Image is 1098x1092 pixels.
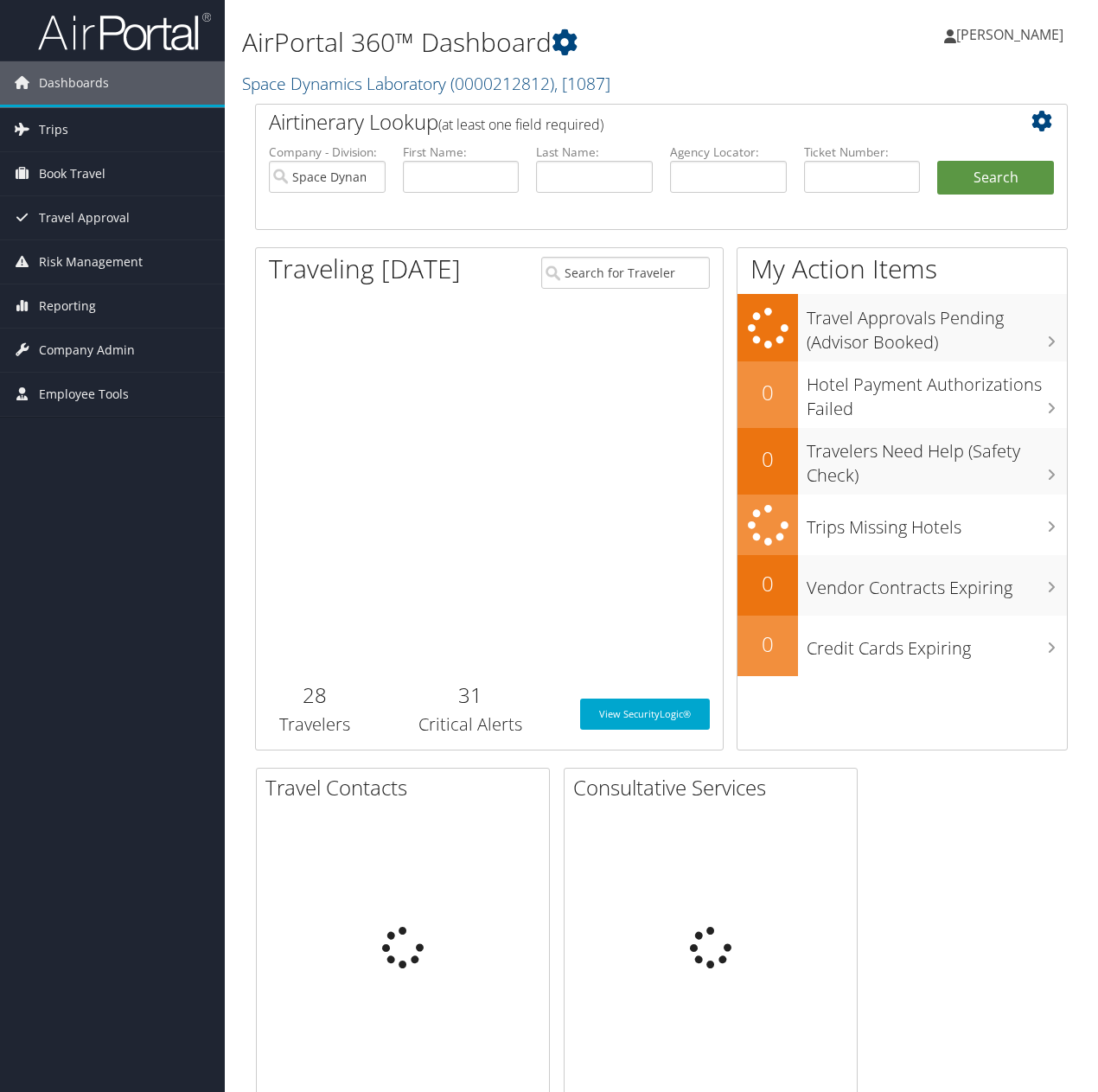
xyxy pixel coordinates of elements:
[737,294,1067,361] a: Travel Approvals Pending (Advisor Booked)
[807,567,1067,600] h3: Vendor Contracts Expiring
[242,72,610,95] a: Space Dynamics Laboratory
[536,144,653,161] label: Last Name:
[804,144,921,161] label: Ticket Number:
[807,628,1067,661] h3: Credit Cards Expiring
[38,11,211,52] img: airportal-logo.png
[670,144,787,161] label: Agency Locator:
[956,25,1063,44] span: [PERSON_NAME]
[39,108,68,151] span: Trips
[39,152,105,195] span: Book Travel
[39,196,130,239] span: Travel Approval
[269,680,360,710] h2: 28
[807,364,1067,421] h3: Hotel Payment Authorizations Failed
[269,712,360,737] h3: Travelers
[386,712,554,737] h3: Critical Alerts
[386,680,554,710] h2: 31
[580,699,710,730] a: View SecurityLogic®
[39,61,109,105] span: Dashboards
[450,72,554,95] span: ( 0000212812 )
[807,297,1067,354] h3: Travel Approvals Pending (Advisor Booked)
[39,373,129,416] span: Employee Tools
[737,378,798,407] h2: 0
[737,495,1067,556] a: Trips Missing Hotels
[269,107,986,137] h2: Airtinerary Lookup
[269,251,461,287] h1: Traveling [DATE]
[737,569,798,598] h2: 0
[265,773,549,802] h2: Travel Contacts
[554,72,610,95] span: , [ 1087 ]
[807,507,1067,540] h3: Trips Missing Hotels
[438,115,603,134] span: (at least one field required)
[737,251,1067,287] h1: My Action Items
[737,629,798,659] h2: 0
[39,284,96,328] span: Reporting
[737,428,1067,495] a: 0Travelers Need Help (Safety Check)
[737,555,1067,616] a: 0Vendor Contracts Expiring
[737,444,798,474] h2: 0
[573,773,857,802] h2: Consultative Services
[944,9,1081,61] a: [PERSON_NAME]
[541,257,710,289] input: Search for Traveler
[937,161,1054,195] button: Search
[269,144,386,161] label: Company - Division:
[39,240,143,284] span: Risk Management
[737,616,1067,676] a: 0Credit Cards Expiring
[39,329,135,372] span: Company Admin
[737,361,1067,428] a: 0Hotel Payment Authorizations Failed
[242,24,801,61] h1: AirPortal 360™ Dashboard
[807,431,1067,488] h3: Travelers Need Help (Safety Check)
[403,144,520,161] label: First Name:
